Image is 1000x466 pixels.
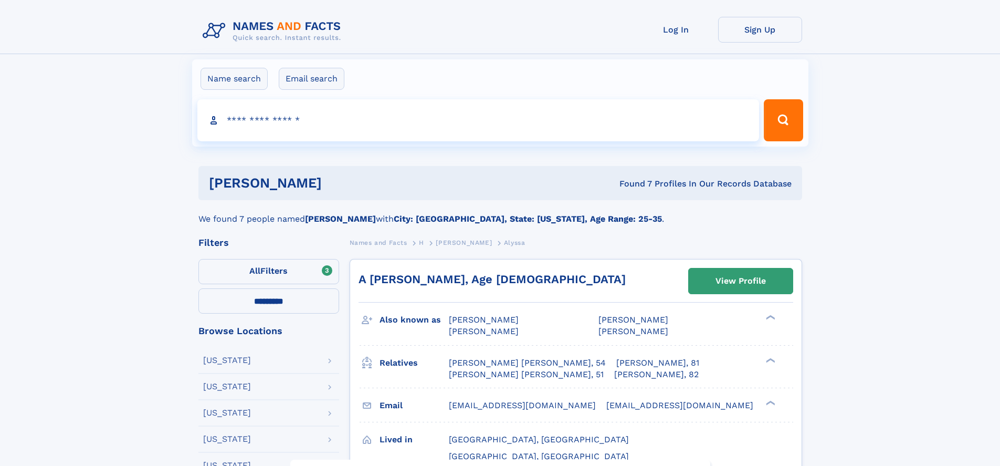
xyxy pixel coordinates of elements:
[197,99,760,141] input: search input
[380,354,449,372] h3: Relatives
[470,178,792,190] div: Found 7 Profiles In Our Records Database
[203,356,251,365] div: [US_STATE]
[449,451,629,461] span: [GEOGRAPHIC_DATA], [GEOGRAPHIC_DATA]
[198,17,350,45] img: Logo Names and Facts
[380,397,449,415] h3: Email
[203,382,251,391] div: [US_STATE]
[764,99,803,141] button: Search Button
[449,400,596,410] span: [EMAIL_ADDRESS][DOMAIN_NAME]
[634,17,718,43] a: Log In
[203,409,251,417] div: [US_STATE]
[198,200,802,225] div: We found 7 people named with .
[198,238,339,247] div: Filters
[614,369,699,380] a: [PERSON_NAME], 82
[616,357,699,369] a: [PERSON_NAME], 81
[598,326,668,336] span: [PERSON_NAME]
[449,357,606,369] a: [PERSON_NAME] [PERSON_NAME], 54
[436,239,492,246] span: [PERSON_NAME]
[715,269,766,293] div: View Profile
[449,369,604,380] a: [PERSON_NAME] [PERSON_NAME], 51
[504,239,525,246] span: Alyssa
[763,314,776,321] div: ❯
[201,68,268,90] label: Name search
[598,315,668,325] span: [PERSON_NAME]
[763,399,776,406] div: ❯
[209,177,471,190] h1: [PERSON_NAME]
[419,236,424,249] a: H
[449,315,519,325] span: [PERSON_NAME]
[203,435,251,443] div: [US_STATE]
[606,400,753,410] span: [EMAIL_ADDRESS][DOMAIN_NAME]
[198,259,339,284] label: Filters
[449,326,519,336] span: [PERSON_NAME]
[380,311,449,329] h3: Also known as
[198,326,339,336] div: Browse Locations
[249,266,260,276] span: All
[689,268,793,294] a: View Profile
[350,236,407,249] a: Names and Facts
[394,214,662,224] b: City: [GEOGRAPHIC_DATA], State: [US_STATE], Age Range: 25-35
[380,431,449,449] h3: Lived in
[305,214,376,224] b: [PERSON_NAME]
[763,357,776,364] div: ❯
[718,17,802,43] a: Sign Up
[359,273,626,286] a: A [PERSON_NAME], Age [DEMOGRAPHIC_DATA]
[419,239,424,246] span: H
[449,434,629,444] span: [GEOGRAPHIC_DATA], [GEOGRAPHIC_DATA]
[279,68,344,90] label: Email search
[436,236,492,249] a: [PERSON_NAME]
